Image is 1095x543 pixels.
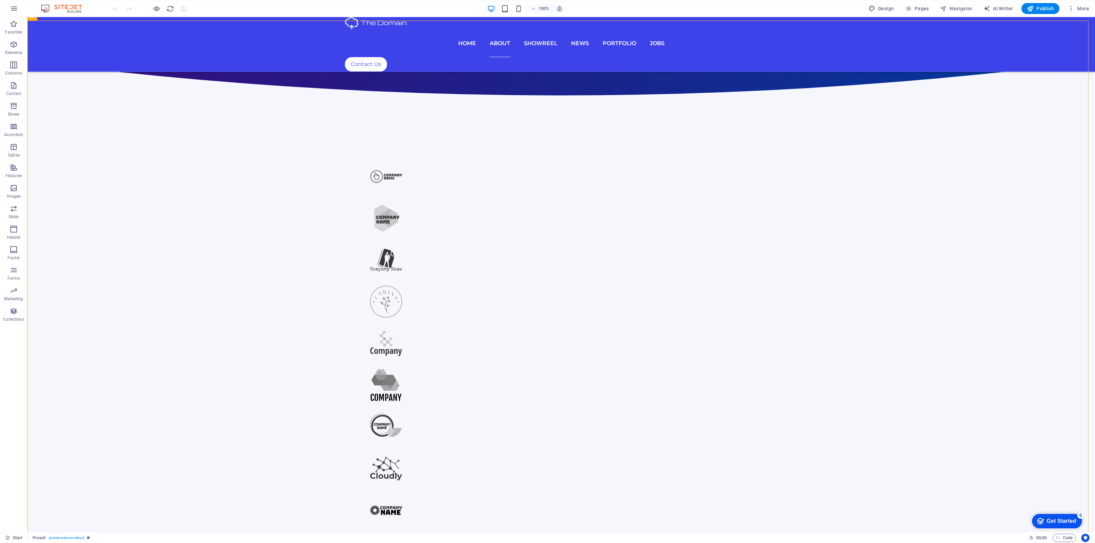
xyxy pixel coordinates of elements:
button: Design [866,3,897,14]
span: Design [868,5,894,12]
button: Click here to leave preview mode and continue editing [152,4,160,13]
div: Design (Ctrl+Alt+Y) [866,3,897,14]
span: Code [1056,534,1073,542]
span: Publish [1027,5,1054,12]
p: Header [7,235,21,240]
span: AI Writer [983,5,1013,12]
button: AI Writer [981,3,1016,14]
span: 00 00 [1036,534,1047,542]
span: Pages [905,5,929,12]
div: 5 [51,1,57,8]
p: Elements [5,50,23,55]
button: reload [166,4,174,13]
button: More [1065,3,1092,14]
p: Slider [9,214,19,220]
p: Accordion [4,132,23,137]
nav: breadcrumb [33,534,90,542]
p: Forms [8,276,20,281]
i: This element is a customizable preset [87,536,90,540]
button: Code [1053,534,1076,542]
button: Pages [902,3,931,14]
p: Boxes [8,111,20,117]
p: Features [5,173,22,178]
p: Favorites [5,29,22,35]
button: Usercentrics [1081,534,1090,542]
img: Editor Logo [39,4,91,13]
span: Navigator [940,5,972,12]
a: Click to cancel selection. Double-click to open Pages [5,534,23,542]
p: Columns [5,70,22,76]
button: Publish [1021,3,1059,14]
button: 100% [528,4,553,13]
p: Collections [3,317,24,322]
p: Images [7,194,21,199]
div: Get Started 5 items remaining, 0% complete [5,3,55,18]
p: Content [6,91,21,96]
span: Click to select. Double-click to edit [33,534,46,542]
p: Footer [8,255,20,261]
span: : [1041,535,1042,540]
h6: Session time [1029,534,1047,542]
div: Get Started [20,8,50,14]
span: . preset-columns-about [48,534,84,542]
p: Tables [8,153,20,158]
i: On resize automatically adjust zoom level to fit chosen device. [556,5,563,12]
p: Marketing [4,296,23,302]
button: Navigator [937,3,975,14]
span: More [1068,5,1089,12]
h6: 100% [539,4,550,13]
i: Reload page [166,5,174,13]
